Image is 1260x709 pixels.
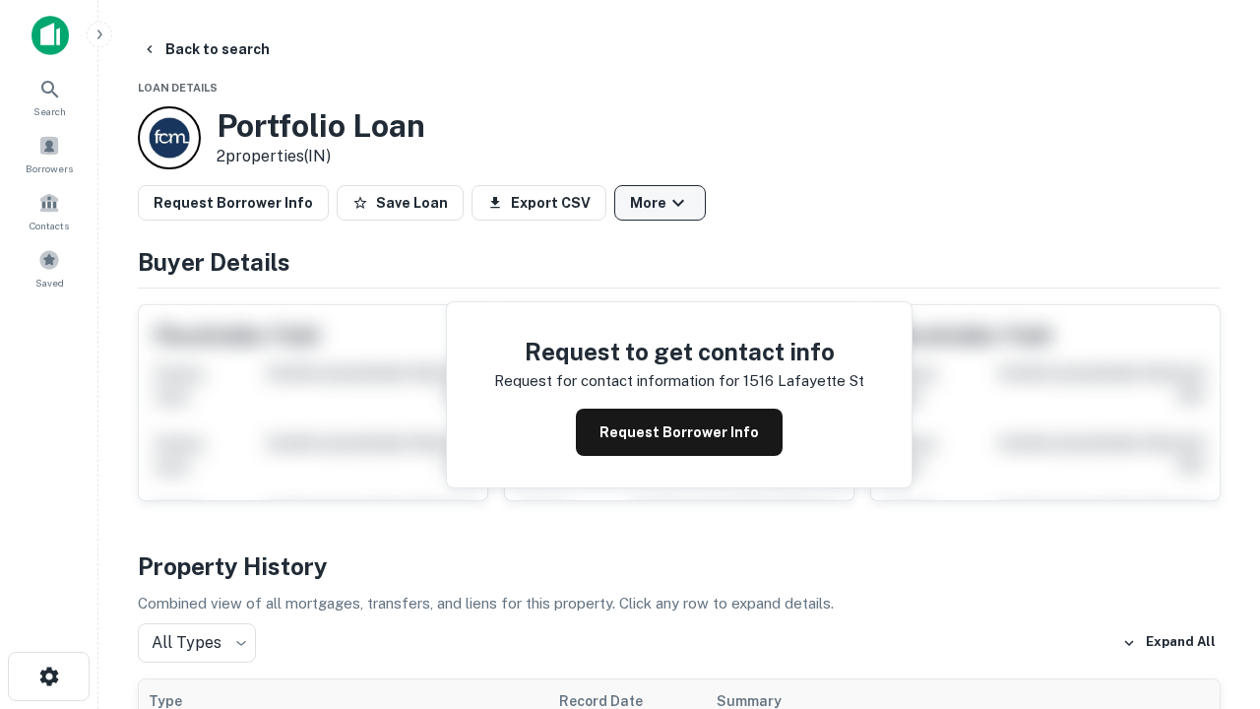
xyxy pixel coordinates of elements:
button: Expand All [1117,628,1221,658]
button: Save Loan [337,185,464,221]
a: Contacts [6,184,93,237]
a: Search [6,70,93,123]
h3: Portfolio Loan [217,107,425,145]
div: All Types [138,623,256,663]
button: Request Borrower Info [138,185,329,221]
button: Request Borrower Info [576,409,783,456]
button: Back to search [134,32,278,67]
h4: Request to get contact info [494,334,864,369]
p: Combined view of all mortgages, transfers, and liens for this property. Click any row to expand d... [138,592,1221,615]
span: Loan Details [138,82,218,94]
span: Borrowers [26,161,73,176]
span: Contacts [30,218,69,233]
h4: Property History [138,548,1221,584]
span: Saved [35,275,64,290]
button: Export CSV [472,185,606,221]
button: More [614,185,706,221]
p: 1516 lafayette st [743,369,864,393]
p: Request for contact information for [494,369,739,393]
p: 2 properties (IN) [217,145,425,168]
a: Saved [6,241,93,294]
iframe: Chat Widget [1162,551,1260,646]
a: Borrowers [6,127,93,180]
img: capitalize-icon.png [31,16,69,55]
span: Search [33,103,66,119]
h4: Buyer Details [138,244,1221,280]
